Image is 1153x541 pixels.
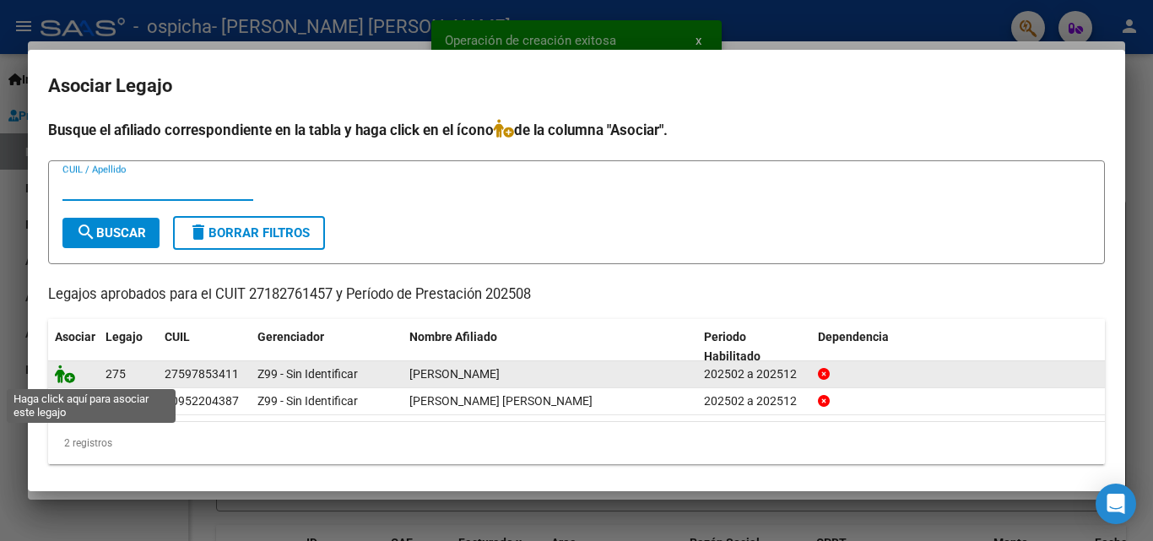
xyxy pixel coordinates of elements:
span: Nombre Afiliado [409,330,497,344]
button: Buscar [62,218,160,248]
datatable-header-cell: CUIL [158,319,251,375]
p: Legajos aprobados para el CUIT 27182761457 y Período de Prestación 202508 [48,284,1105,306]
span: Asociar [55,330,95,344]
datatable-header-cell: Nombre Afiliado [403,319,697,375]
datatable-header-cell: Periodo Habilitado [697,319,811,375]
h4: Busque el afiliado correspondiente en la tabla y haga click en el ícono de la columna "Asociar". [48,119,1105,141]
datatable-header-cell: Legajo [99,319,158,375]
div: 20952204387 [165,392,239,411]
mat-icon: search [76,222,96,242]
span: Z99 - Sin Identificar [257,367,358,381]
span: Gerenciador [257,330,324,344]
button: Borrar Filtros [173,216,325,250]
div: 202502 a 202512 [704,392,804,411]
span: MARTINEZ ROCABRUNO DARIO SEBASTIAN [409,394,593,408]
span: Buscar [76,225,146,241]
div: Open Intercom Messenger [1096,484,1136,524]
span: Dependencia [818,330,889,344]
span: Borrar Filtros [188,225,310,241]
span: CUIL [165,330,190,344]
span: Periodo Habilitado [704,330,761,363]
datatable-header-cell: Gerenciador [251,319,403,375]
span: 275 [106,367,126,381]
datatable-header-cell: Asociar [48,319,99,375]
div: 27597853411 [165,365,239,384]
h2: Asociar Legajo [48,70,1105,102]
span: MARTINEZ ROCABRUNO KARINA AILEN [409,367,500,381]
div: 2 registros [48,422,1105,464]
datatable-header-cell: Dependencia [811,319,1106,375]
span: Z99 - Sin Identificar [257,394,358,408]
span: Legajo [106,330,143,344]
mat-icon: delete [188,222,208,242]
div: 202502 a 202512 [704,365,804,384]
span: 274 [106,394,126,408]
